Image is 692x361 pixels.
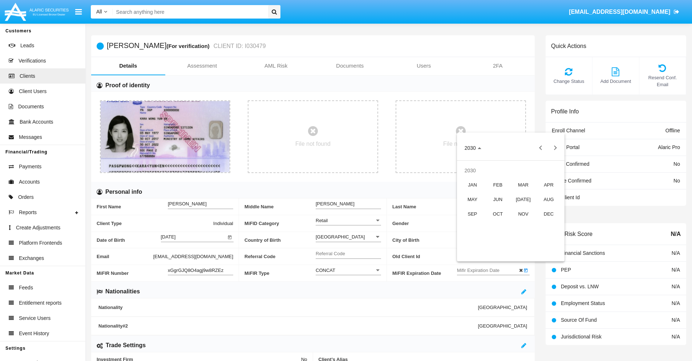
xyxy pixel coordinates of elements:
[536,207,562,221] td: December 2030
[512,208,535,221] div: NOV
[486,179,509,192] div: FEB
[485,207,511,221] td: October 2030
[461,208,484,221] div: SEP
[536,178,562,192] td: April 2030
[459,141,487,155] button: Choose date
[537,179,560,192] div: APR
[486,208,509,221] div: OCT
[537,208,560,221] div: DEC
[533,141,548,155] button: Previous year
[548,141,562,155] button: Next year
[460,207,485,221] td: September 2030
[460,178,485,192] td: January 2030
[537,193,560,206] div: AUG
[461,193,484,206] div: MAY
[511,192,536,207] td: July 2030
[486,193,509,206] div: JUN
[460,192,485,207] td: May 2030
[512,179,535,192] div: MAR
[485,178,511,192] td: February 2030
[461,179,484,192] div: JAN
[511,178,536,192] td: March 2030
[465,145,476,151] span: 2030
[512,193,535,206] div: [DATE]
[536,192,562,207] td: August 2030
[460,163,562,178] td: 2030
[485,192,511,207] td: June 2030
[511,207,536,221] td: November 2030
